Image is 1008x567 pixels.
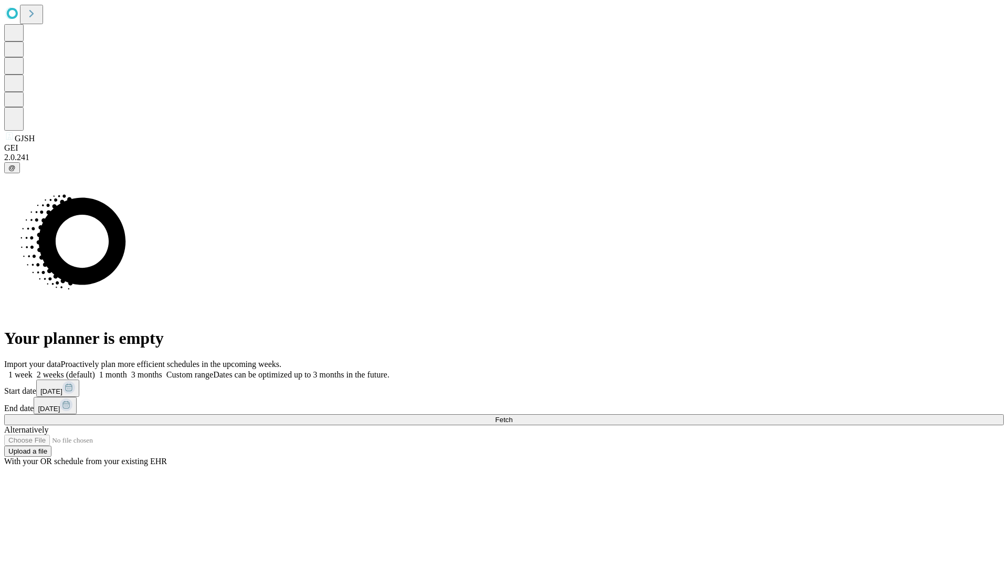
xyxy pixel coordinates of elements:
button: @ [4,162,20,173]
span: 3 months [131,370,162,379]
span: [DATE] [40,387,62,395]
span: 2 weeks (default) [37,370,95,379]
button: [DATE] [34,397,77,414]
button: [DATE] [36,380,79,397]
span: Dates can be optimized up to 3 months in the future. [213,370,389,379]
span: Custom range [166,370,213,379]
span: 1 month [99,370,127,379]
span: Import your data [4,360,61,369]
div: End date [4,397,1004,414]
span: GJSH [15,134,35,143]
div: GEI [4,143,1004,153]
span: Proactively plan more efficient schedules in the upcoming weeks. [61,360,281,369]
span: 1 week [8,370,33,379]
div: 2.0.241 [4,153,1004,162]
span: @ [8,164,16,172]
span: With your OR schedule from your existing EHR [4,457,167,466]
div: Start date [4,380,1004,397]
span: Fetch [495,416,512,424]
button: Upload a file [4,446,51,457]
button: Fetch [4,414,1004,425]
span: [DATE] [38,405,60,413]
span: Alternatively [4,425,48,434]
h1: Your planner is empty [4,329,1004,348]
